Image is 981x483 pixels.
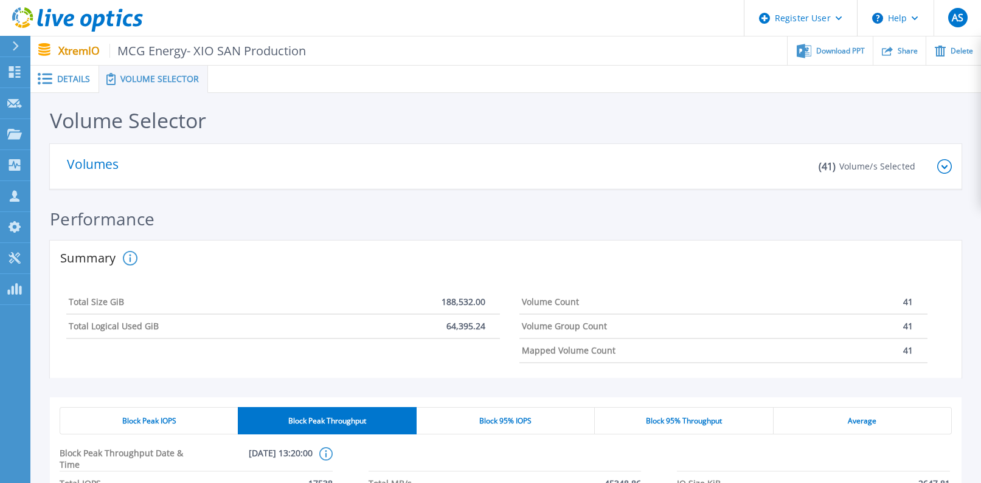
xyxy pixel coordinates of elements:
p: 64,395.24 [446,321,485,331]
span: Details [57,75,90,83]
h4: Volume Group Count [522,321,607,331]
span: Block Peak Throughput [288,416,366,426]
span: Block 95% IOPS [479,416,532,426]
p: XtremIO [58,44,307,58]
div: Volume Selector [50,109,206,132]
p: 41 [903,346,913,355]
p: Volumes [67,158,128,175]
p: Volume/s Selected [839,160,915,173]
span: Block 95% Throughput [646,416,722,426]
span: AS [952,13,963,22]
h2: Summary [60,252,118,264]
span: [DATE] 13:20:00 [186,447,313,471]
p: 41 [903,297,913,307]
h4: Total Size GiB [69,297,124,307]
span: Average [848,416,876,426]
span: Download PPT [816,47,865,55]
div: Performance [50,209,962,241]
span: Volume Selector [120,75,199,83]
h4: Total Logical Used GiB [69,321,159,331]
h4: Volume Count [522,297,579,307]
span: Share [898,47,918,55]
span: Delete [951,47,973,55]
span: Block Peak Throughput Date & Time [60,447,186,471]
h4: Mapped Volume Count [522,346,615,355]
p: 188,532.00 [442,297,485,307]
p: 41 [903,321,913,331]
p: ( 41 ) [819,160,836,173]
span: MCG Energy- XIO SAN Production [109,44,307,58]
span: Block Peak IOPS [122,416,176,426]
